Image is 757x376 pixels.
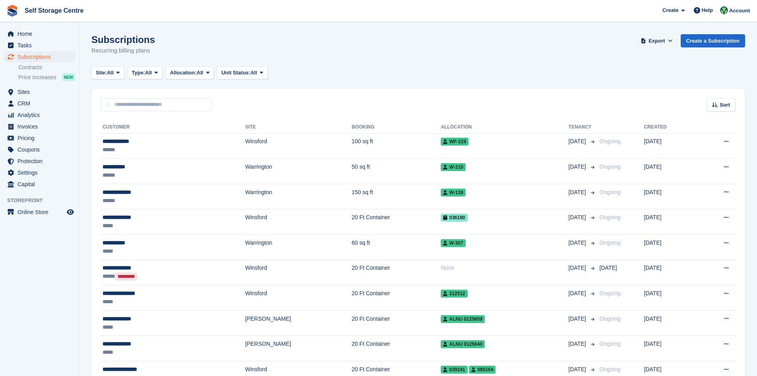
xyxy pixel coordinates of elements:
span: 312512 [441,290,467,298]
span: Ongoing [600,164,621,170]
span: [DATE] [569,340,588,348]
span: Ongoing [600,138,621,144]
td: Winsford [245,133,352,159]
span: [DATE] [569,213,588,222]
th: Site [245,121,352,134]
span: Online Store [17,207,65,218]
td: 20 Ft Container [352,310,441,336]
td: Winsford [245,260,352,285]
img: stora-icon-8386f47178a22dfd0bd8f6a31ec36ba5ce8667c1dd55bd0f319d3a0aa187defe.svg [6,5,18,17]
span: Unit Status: [221,69,250,77]
td: 20 Ft Container [352,336,441,361]
span: Ongoing [600,316,621,322]
td: [PERSON_NAME] [245,310,352,336]
span: Create [662,6,678,14]
a: Price increases NEW [18,73,75,82]
td: [DATE] [644,133,697,159]
span: [DATE] [569,315,588,323]
span: ALNU 0125640 [441,340,484,348]
a: Contracts [18,64,75,71]
span: Help [702,6,713,14]
div: None [441,264,568,272]
a: Self Storage Centre [21,4,87,17]
span: Account [729,7,750,15]
a: menu [4,40,75,51]
td: 20 Ft Container [352,260,441,285]
a: menu [4,207,75,218]
a: menu [4,51,75,62]
button: Type: All [128,66,163,80]
span: Analytics [17,109,65,121]
span: [DATE] [600,265,617,271]
td: [DATE] [644,310,697,336]
td: [DATE] [644,260,697,285]
button: Site: All [91,66,124,80]
button: Allocation: All [166,66,214,80]
span: Coupons [17,144,65,155]
span: All [197,69,203,77]
span: Site: [96,69,107,77]
td: Warrington [245,159,352,184]
span: Sort [720,101,730,109]
td: Winsford [245,285,352,311]
span: 085164 [469,366,496,374]
th: Created [644,121,697,134]
th: Tenancy [569,121,596,134]
span: 036180 [441,214,467,222]
span: Ongoing [600,240,621,246]
span: [DATE] [569,137,588,146]
span: W-215 [441,163,465,171]
div: NEW [62,73,75,81]
span: All [250,69,257,77]
span: [DATE] [569,239,588,247]
a: menu [4,144,75,155]
td: [DATE] [644,209,697,235]
td: [PERSON_NAME] [245,336,352,361]
td: [DATE] [644,285,697,311]
span: Ongoing [600,290,621,296]
span: Pricing [17,132,65,144]
span: Ongoing [600,341,621,347]
span: Tasks [17,40,65,51]
td: Warrington [245,184,352,209]
span: CRM [17,98,65,109]
a: menu [4,98,75,109]
span: All [145,69,152,77]
span: Home [17,28,65,39]
td: 50 sq ft [352,159,441,184]
a: Create a Subscription [681,34,745,47]
span: 029241 [441,366,467,374]
span: Capital [17,179,65,190]
span: Ongoing [600,189,621,195]
span: W-139 [441,189,465,197]
a: menu [4,179,75,190]
span: Subscriptions [17,51,65,62]
span: [DATE] [569,289,588,298]
p: Recurring billing plans [91,46,155,55]
td: 60 sq ft [352,235,441,260]
span: Invoices [17,121,65,132]
td: Winsford [245,209,352,235]
a: menu [4,167,75,178]
span: Ongoing [600,214,621,220]
td: 100 sq ft [352,133,441,159]
span: [DATE] [569,365,588,374]
span: Type: [132,69,145,77]
span: W-307 [441,239,465,247]
a: menu [4,28,75,39]
td: 20 Ft Container [352,285,441,311]
span: Protection [17,156,65,167]
span: [DATE] [569,163,588,171]
span: Settings [17,167,65,178]
button: Export [639,34,674,47]
span: Ongoing [600,366,621,372]
th: Allocation [441,121,568,134]
span: ALNU 0125609 [441,315,484,323]
span: Allocation: [170,69,197,77]
a: Preview store [66,207,75,217]
a: menu [4,121,75,132]
span: [DATE] [569,264,588,272]
td: 20 Ft Container [352,209,441,235]
span: Sites [17,86,65,97]
a: menu [4,132,75,144]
